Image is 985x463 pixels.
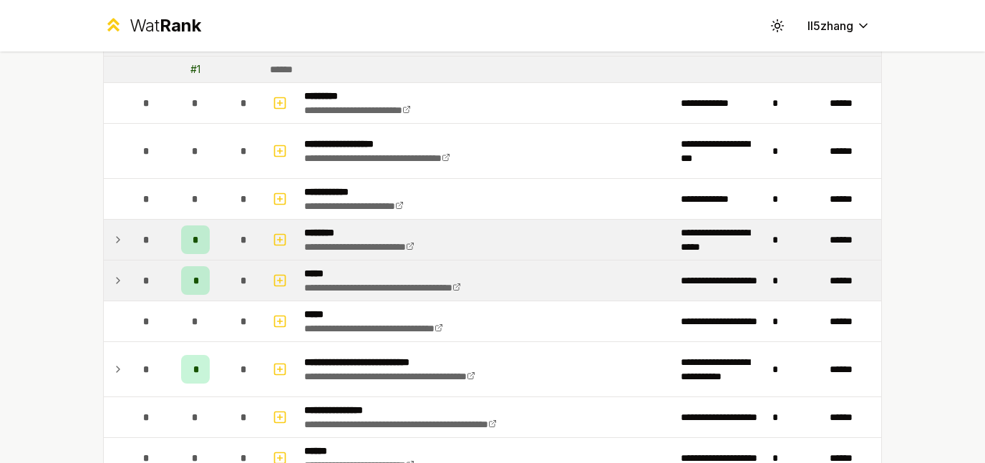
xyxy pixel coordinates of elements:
a: WatRank [103,14,201,37]
button: ll5zhang [796,13,882,39]
div: # 1 [190,62,200,77]
span: ll5zhang [807,17,853,34]
span: Rank [160,15,201,36]
div: Wat [130,14,201,37]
